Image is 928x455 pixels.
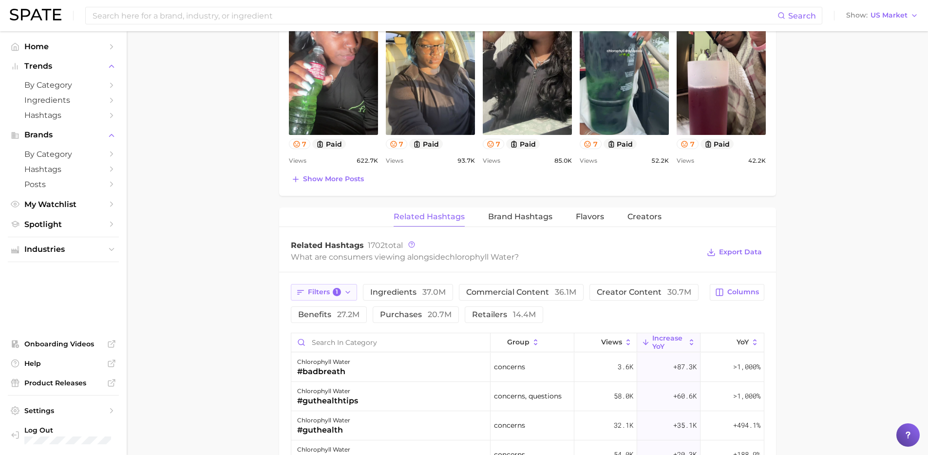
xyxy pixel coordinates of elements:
[555,287,576,297] span: 36.1m
[701,139,734,149] button: paid
[506,139,540,149] button: paid
[733,419,760,431] span: +494.1%
[422,287,446,297] span: 37.0m
[308,288,341,297] span: Filters
[8,356,119,371] a: Help
[667,287,691,297] span: 30.7m
[289,155,306,167] span: Views
[8,59,119,74] button: Trends
[297,424,350,436] div: #guthealth
[673,361,697,373] span: +87.3k
[92,7,777,24] input: Search here for a brand, industry, or ingredient
[291,241,364,250] span: Related Hashtags
[291,250,700,264] div: What are consumers viewing alongside ?
[24,42,102,51] span: Home
[597,288,691,296] span: creator content
[677,139,699,149] button: 7
[580,155,597,167] span: Views
[298,311,360,319] span: benefits
[24,359,102,368] span: Help
[445,252,514,262] span: chlorophyll water
[428,310,452,319] span: 20.7m
[673,390,697,402] span: +60.6k
[24,245,102,254] span: Industries
[368,241,403,250] span: total
[24,95,102,105] span: Ingredients
[719,248,762,256] span: Export Data
[627,212,662,221] span: Creators
[846,13,868,18] span: Show
[24,62,102,71] span: Trends
[289,139,311,149] button: 7
[24,111,102,120] span: Hashtags
[409,139,443,149] button: paid
[337,310,360,319] span: 27.2m
[386,155,403,167] span: Views
[8,403,119,418] a: Settings
[24,150,102,159] span: by Category
[491,333,574,352] button: group
[333,288,341,297] span: 1
[24,340,102,348] span: Onboarding Videos
[297,415,350,426] div: chlorophyll water
[8,177,119,192] a: Posts
[24,80,102,90] span: by Category
[303,175,364,183] span: Show more posts
[483,155,500,167] span: Views
[457,155,475,167] span: 93.7k
[357,155,378,167] span: 622.7k
[637,333,701,352] button: increase YoY
[297,395,358,407] div: #guthealthtips
[10,9,61,20] img: SPATE
[871,13,908,18] span: US Market
[844,9,921,22] button: ShowUS Market
[8,197,119,212] a: My Watchlist
[733,391,760,400] span: >1,000%
[24,406,102,415] span: Settings
[494,390,562,402] span: concerns, questions
[788,11,816,20] span: Search
[8,337,119,351] a: Onboarding Videos
[710,284,764,301] button: Columns
[394,212,465,221] span: Related Hashtags
[483,139,505,149] button: 7
[297,385,358,397] div: chlorophyll water
[291,411,764,440] button: chlorophyll water#guthealthconcerns32.1k+35.1k+494.1%
[8,128,119,142] button: Brands
[312,139,346,149] button: paid
[574,333,638,352] button: Views
[386,139,408,149] button: 7
[727,288,759,296] span: Columns
[24,220,102,229] span: Spotlight
[580,139,602,149] button: 7
[24,180,102,189] span: Posts
[507,338,530,346] span: group
[297,366,350,378] div: #badbreath
[8,147,119,162] a: by Category
[8,108,119,123] a: Hashtags
[673,419,697,431] span: +35.1k
[24,165,102,174] span: Hashtags
[291,382,764,411] button: chlorophyll water#guthealthtipsconcerns, questions58.0k+60.6k>1,000%
[494,361,525,373] span: concerns
[488,212,552,221] span: Brand Hashtags
[704,246,764,259] button: Export Data
[368,241,385,250] span: 1702
[748,155,766,167] span: 42.2k
[601,338,622,346] span: Views
[652,334,685,350] span: increase YoY
[554,155,572,167] span: 85.0k
[370,288,446,296] span: ingredients
[291,353,764,382] button: chlorophyll water#badbreathconcerns3.6k+87.3k>1,000%
[604,139,637,149] button: paid
[380,311,452,319] span: purchases
[8,162,119,177] a: Hashtags
[24,426,111,435] span: Log Out
[8,93,119,108] a: Ingredients
[24,200,102,209] span: My Watchlist
[614,419,633,431] span: 32.1k
[8,242,119,257] button: Industries
[8,376,119,390] a: Product Releases
[651,155,669,167] span: 52.2k
[8,77,119,93] a: by Category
